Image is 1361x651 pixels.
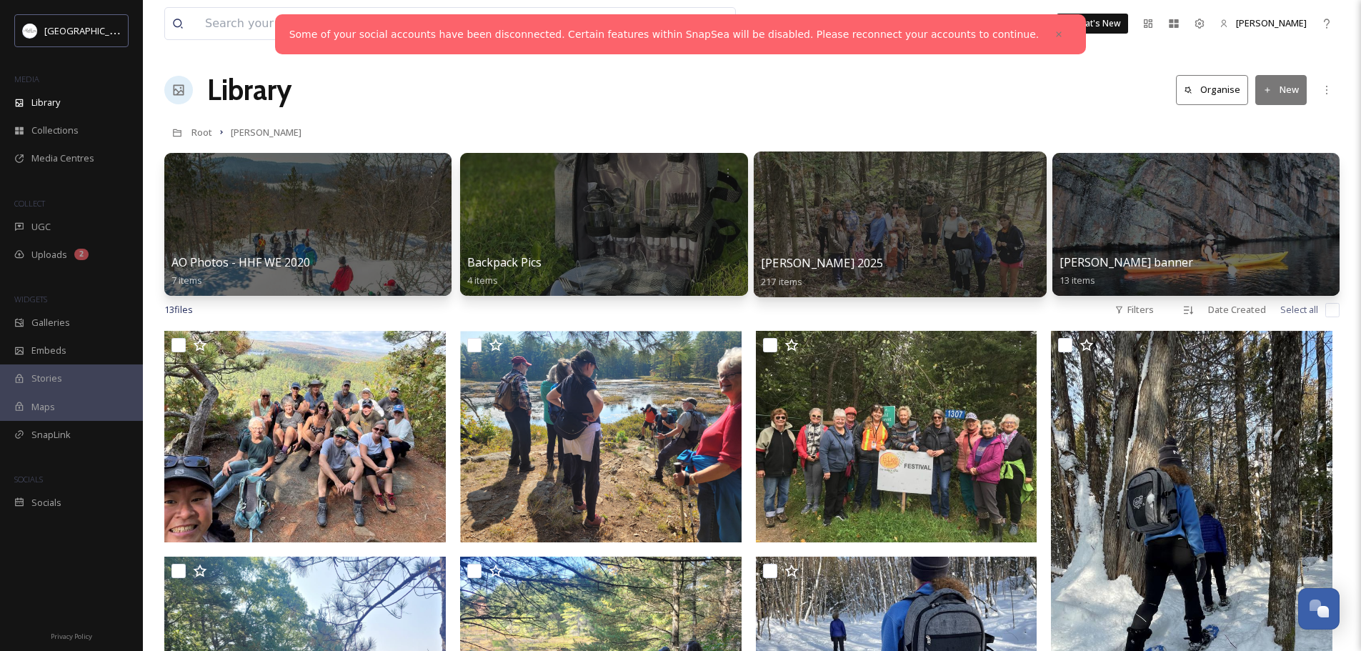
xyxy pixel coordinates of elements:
[31,344,66,357] span: Embeds
[761,255,883,271] span: [PERSON_NAME] 2025
[31,372,62,385] span: Stories
[467,274,498,287] span: 4 items
[23,24,37,38] img: Frame%2013.png
[467,254,542,270] span: Backpack Pics
[1212,9,1314,37] a: [PERSON_NAME]
[1057,14,1128,34] a: What's New
[1060,274,1095,287] span: 13 items
[191,126,212,139] span: Root
[31,400,55,414] span: Maps
[191,124,212,141] a: Root
[198,8,593,39] input: Search your library
[171,256,310,287] a: AO Photos - HHF WE 20207 items
[31,124,79,137] span: Collections
[171,254,310,270] span: AO Photos - HHF WE 2020
[231,124,301,141] a: [PERSON_NAME]
[14,294,47,304] span: WIDGETS
[1060,254,1193,270] span: [PERSON_NAME] banner
[761,257,883,288] a: [PERSON_NAME] 2025217 items
[1298,588,1340,630] button: Open Chat
[171,274,202,287] span: 7 items
[1107,296,1161,324] div: Filters
[164,331,446,542] img: Bear Mountain 2025 Hike Hali.jpg
[31,220,51,234] span: UGC
[31,316,70,329] span: Galleries
[460,331,742,542] img: teri Campbell.png
[644,9,728,37] a: View all files
[1280,303,1318,317] span: Select all
[761,274,802,287] span: 217 items
[31,496,61,510] span: Socials
[51,627,92,644] a: Privacy Policy
[207,69,291,111] a: Library
[44,24,135,37] span: [GEOGRAPHIC_DATA]
[31,96,60,109] span: Library
[74,249,89,260] div: 2
[1060,256,1193,287] a: [PERSON_NAME] banner13 items
[1236,16,1307,29] span: [PERSON_NAME]
[51,632,92,641] span: Privacy Policy
[31,151,94,165] span: Media Centres
[31,428,71,442] span: SnapLink
[756,331,1037,542] img: Hike hali 2022 group shot.jpg
[1201,296,1273,324] div: Date Created
[14,198,45,209] span: COLLECT
[164,303,193,317] span: 13 file s
[467,256,542,287] a: Backpack Pics4 items
[289,27,1040,42] a: Some of your social accounts have been disconnected. Certain features within SnapSea will be disa...
[14,474,43,484] span: SOCIALS
[31,248,67,262] span: Uploads
[231,126,301,139] span: [PERSON_NAME]
[1176,75,1248,104] button: Organise
[14,74,39,84] span: MEDIA
[1255,75,1307,104] button: New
